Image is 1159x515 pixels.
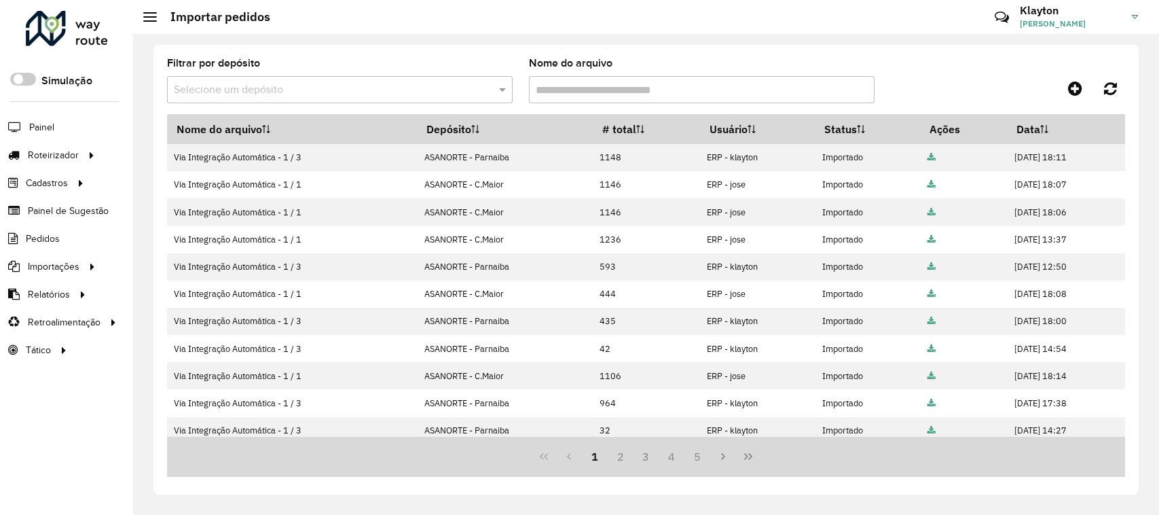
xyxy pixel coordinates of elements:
th: Nome do arquivo [167,115,418,144]
td: Importado [815,226,921,253]
th: # total [593,115,700,144]
td: Via Integração Automática - 1 / 3 [167,389,418,416]
td: ASANORTE - C.Maior [418,226,593,253]
td: [DATE] 13:37 [1007,226,1124,253]
td: Via Integração Automática - 1 / 3 [167,253,418,281]
td: ASANORTE - Parnaiba [418,308,593,335]
td: Via Integração Automática - 1 / 3 [167,308,418,335]
h2: Importar pedidos [157,10,270,24]
a: Contato Rápido [987,3,1016,32]
td: 42 [593,335,700,362]
span: Retroalimentação [28,315,100,330]
td: 1236 [593,226,700,253]
td: ERP - jose [700,226,815,253]
td: [DATE] 18:06 [1007,198,1124,226]
span: Roteirizador [28,148,79,162]
span: [PERSON_NAME] [1020,18,1122,30]
button: 1 [582,444,608,469]
a: Arquivo completo [927,397,936,409]
td: Importado [815,144,921,171]
td: Importado [815,281,921,308]
td: ERP - klayton [700,308,815,335]
td: Importado [815,389,921,416]
td: 1146 [593,198,700,226]
span: Relatórios [28,287,70,302]
a: Arquivo completo [927,234,936,245]
span: Painel de Sugestão [28,204,109,218]
th: Usuário [700,115,815,144]
td: Via Integração Automática - 1 / 1 [167,198,418,226]
a: Arquivo completo [927,261,936,272]
a: Arquivo completo [927,179,936,190]
td: ERP - klayton [700,335,815,362]
span: Cadastros [26,176,68,190]
button: 5 [684,444,710,469]
td: 1148 [593,144,700,171]
span: Importações [28,260,79,274]
label: Filtrar por depósito [167,55,260,71]
td: ERP - klayton [700,417,815,444]
td: ASANORTE - Parnaiba [418,389,593,416]
button: Last Page [735,444,761,469]
span: Tático [26,343,51,357]
td: 444 [593,281,700,308]
th: Ações [920,115,1007,144]
td: Importado [815,308,921,335]
h3: Klayton [1020,4,1122,17]
th: Status [815,115,921,144]
td: [DATE] 18:07 [1007,171,1124,198]
td: ASANORTE - Parnaiba [418,144,593,171]
td: ERP - jose [700,281,815,308]
td: [DATE] 18:00 [1007,308,1124,335]
td: ASANORTE - C.Maior [418,198,593,226]
td: Via Integração Automática - 1 / 1 [167,362,418,389]
td: 964 [593,389,700,416]
td: Via Integração Automática - 1 / 1 [167,226,418,253]
td: 593 [593,253,700,281]
td: 435 [593,308,700,335]
td: ASANORTE - Parnaiba [418,253,593,281]
td: Importado [815,417,921,444]
td: 1146 [593,171,700,198]
td: Via Integração Automática - 1 / 3 [167,417,418,444]
td: 32 [593,417,700,444]
a: Arquivo completo [927,315,936,327]
th: Depósito [418,115,593,144]
td: [DATE] 14:27 [1007,417,1124,444]
a: Arquivo completo [927,370,936,382]
td: ASANORTE - C.Maior [418,281,593,308]
a: Arquivo completo [927,207,936,218]
td: ERP - jose [700,171,815,198]
td: Via Integração Automática - 1 / 1 [167,171,418,198]
td: Via Integração Automática - 1 / 1 [167,281,418,308]
td: ASANORTE - C.Maior [418,362,593,389]
td: [DATE] 18:14 [1007,362,1124,389]
td: Importado [815,253,921,281]
label: Nome do arquivo [529,55,612,71]
td: Importado [815,335,921,362]
td: ERP - jose [700,362,815,389]
span: Painel [29,120,54,135]
td: ERP - klayton [700,389,815,416]
td: ERP - klayton [700,253,815,281]
a: Arquivo completo [927,425,936,436]
td: Via Integração Automática - 1 / 3 [167,144,418,171]
td: ASANORTE - Parnaiba [418,335,593,362]
td: [DATE] 17:38 [1007,389,1124,416]
span: Pedidos [26,232,60,246]
td: [DATE] 18:11 [1007,144,1124,171]
th: Data [1007,115,1124,144]
button: 2 [608,444,633,469]
td: [DATE] 18:08 [1007,281,1124,308]
td: Importado [815,198,921,226]
td: ASANORTE - Parnaiba [418,417,593,444]
td: [DATE] 14:54 [1007,335,1124,362]
td: Via Integração Automática - 1 / 3 [167,335,418,362]
td: ERP - klayton [700,144,815,171]
button: Next Page [710,444,736,469]
td: 1106 [593,362,700,389]
td: Importado [815,171,921,198]
a: Arquivo completo [927,152,936,163]
td: ERP - jose [700,198,815,226]
label: Simulação [41,73,92,89]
